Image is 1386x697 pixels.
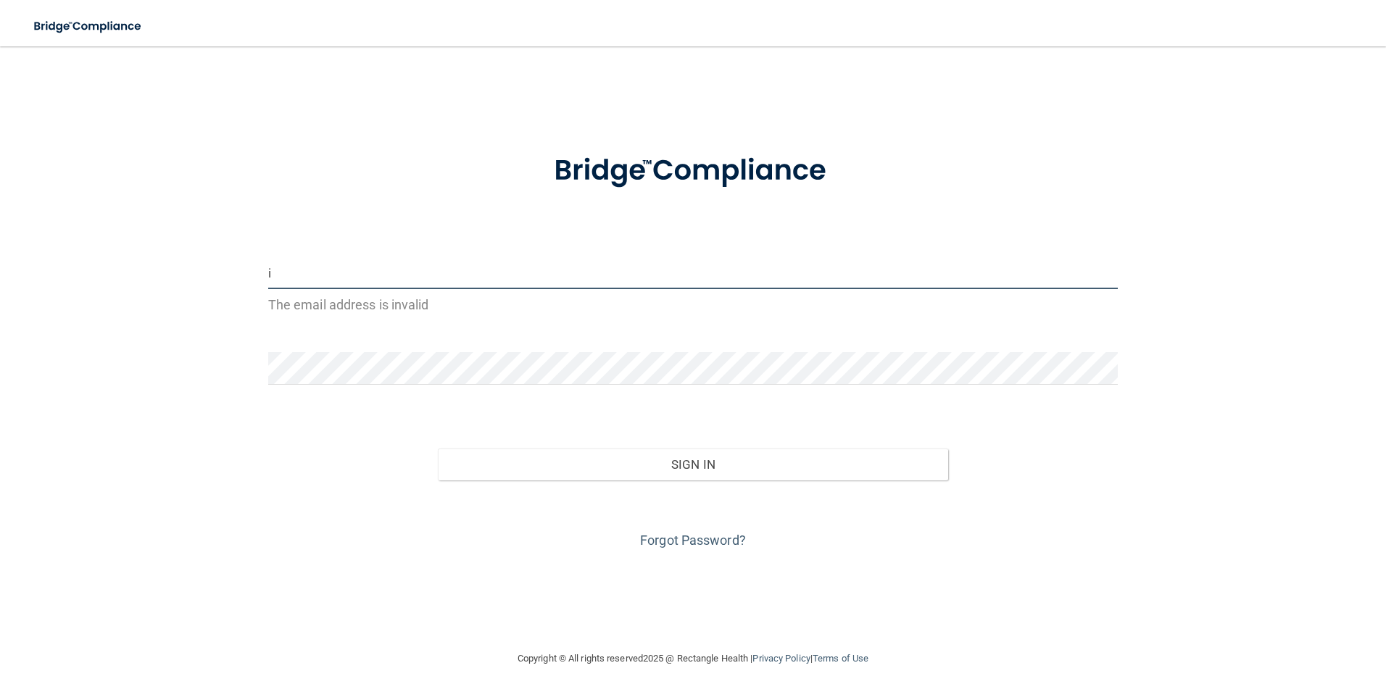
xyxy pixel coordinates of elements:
div: Copyright © All rights reserved 2025 @ Rectangle Health | | [428,635,958,682]
a: Forgot Password? [640,533,746,548]
button: Sign In [438,448,948,480]
a: Privacy Policy [752,653,810,664]
p: The email address is invalid [268,293,1119,317]
img: bridge_compliance_login_screen.278c3ca4.svg [22,12,155,41]
img: bridge_compliance_login_screen.278c3ca4.svg [524,133,862,209]
input: Email [268,256,1119,289]
a: Terms of Use [813,653,868,664]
